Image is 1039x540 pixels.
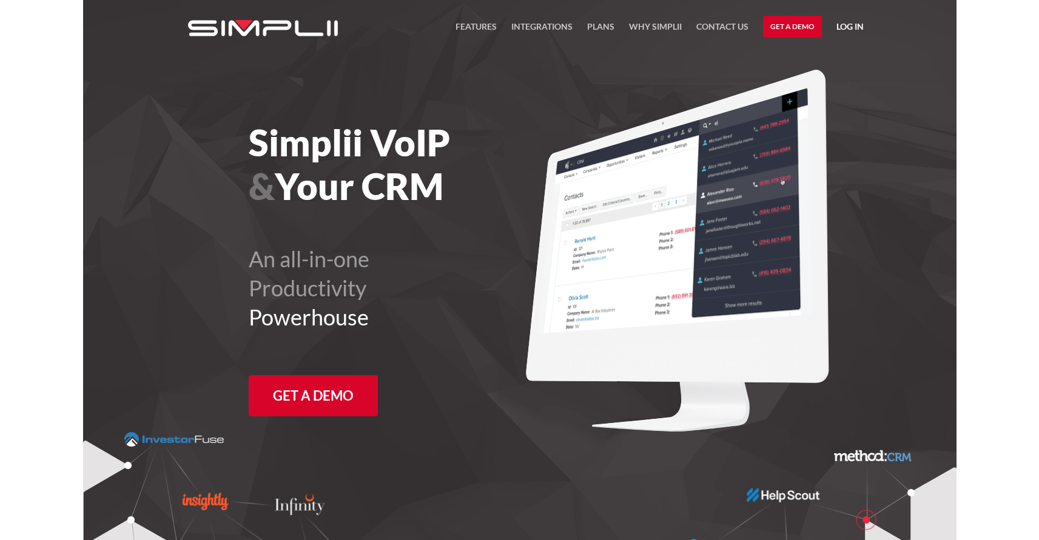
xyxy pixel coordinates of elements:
[188,20,338,36] img: Simplii
[763,16,822,38] a: Get a Demo
[629,19,682,41] a: Why Simplii
[249,164,275,208] span: &
[511,19,573,41] a: Integrations
[249,304,369,330] span: Powerhouse
[836,19,864,38] a: Log in
[696,19,748,41] a: Contact US
[249,244,587,332] h2: An all-in-one Productivity
[587,19,614,41] a: Plans
[249,375,378,416] a: Get a Demo
[456,19,497,41] a: FEATURES
[249,121,587,208] h1: Simplii VoIP Your CRM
